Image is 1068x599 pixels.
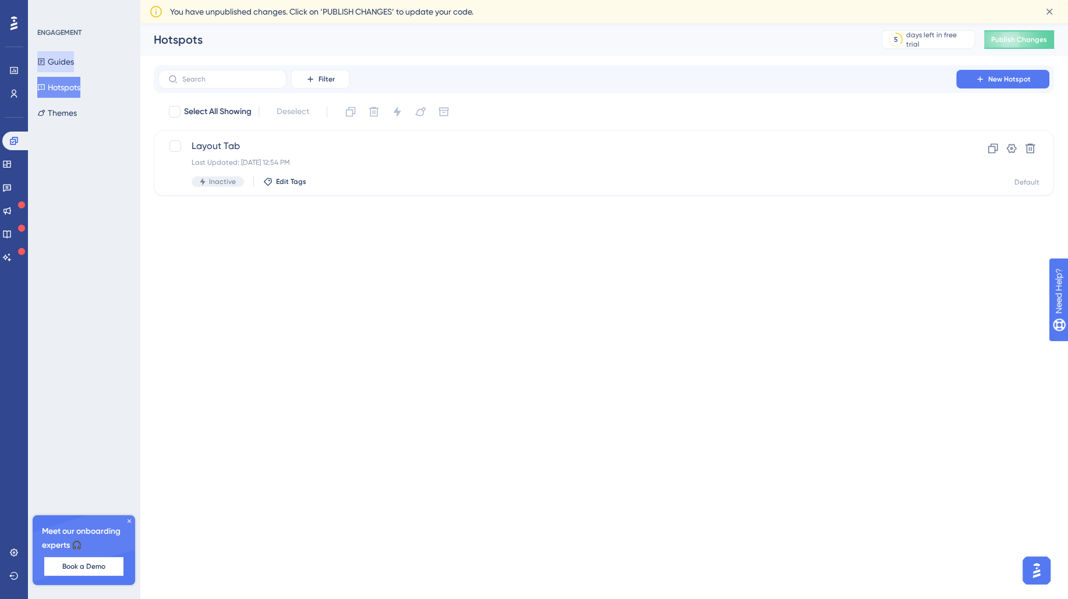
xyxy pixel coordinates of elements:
[319,75,335,84] span: Filter
[192,158,923,167] div: Last Updated: [DATE] 12:54 PM
[37,28,82,37] div: ENGAGEMENT
[209,177,236,186] span: Inactive
[263,177,306,186] button: Edit Tags
[37,51,74,72] button: Guides
[1014,178,1039,187] div: Default
[27,3,73,17] span: Need Help?
[276,177,306,186] span: Edit Tags
[182,75,277,83] input: Search
[154,31,853,48] div: Hotspots
[37,77,80,98] button: Hotspots
[277,105,309,119] span: Deselect
[192,139,923,153] span: Layout Tab
[1019,553,1054,588] iframe: UserGuiding AI Assistant Launcher
[266,101,320,122] button: Deselect
[170,5,473,19] span: You have unpublished changes. Click on ‘PUBLISH CHANGES’ to update your code.
[894,35,898,44] div: 5
[988,75,1031,84] span: New Hotspot
[906,30,971,49] div: days left in free trial
[991,35,1047,44] span: Publish Changes
[44,557,123,576] button: Book a Demo
[184,105,252,119] span: Select All Showing
[291,70,349,88] button: Filter
[956,70,1049,88] button: New Hotspot
[62,562,105,571] span: Book a Demo
[984,30,1054,49] button: Publish Changes
[37,102,77,123] button: Themes
[42,524,126,552] span: Meet our onboarding experts 🎧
